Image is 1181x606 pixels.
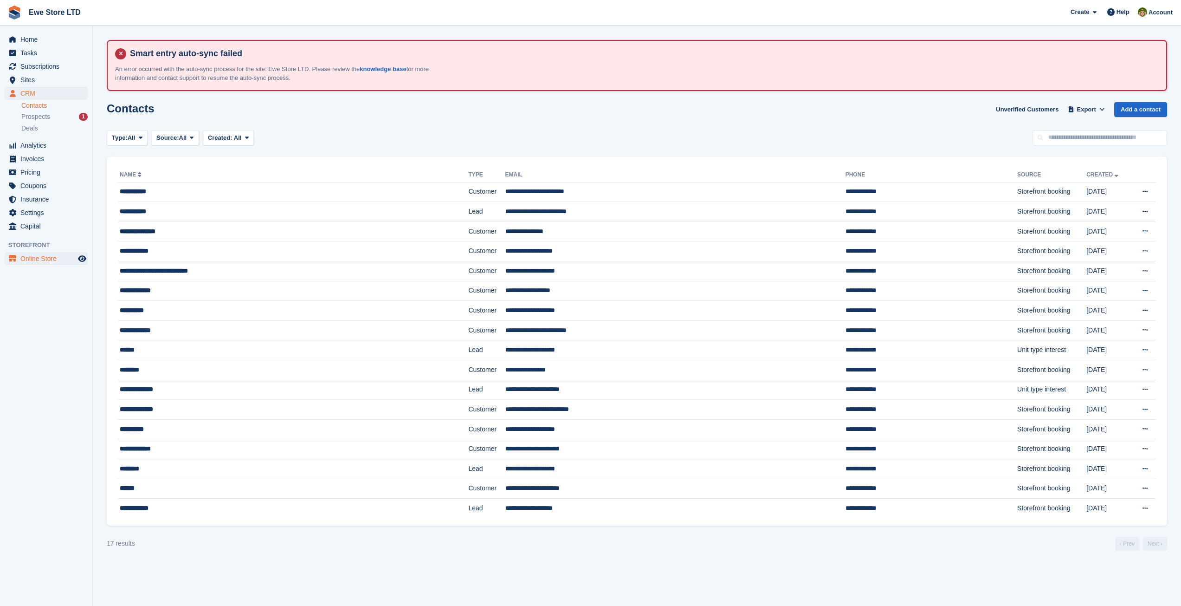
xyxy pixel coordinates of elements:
[1017,340,1086,360] td: Unit type interest
[5,33,88,46] a: menu
[1116,7,1129,17] span: Help
[1113,537,1169,551] nav: Page
[20,73,76,86] span: Sites
[5,152,88,165] a: menu
[1017,301,1086,321] td: Storefront booking
[20,252,76,265] span: Online Store
[20,33,76,46] span: Home
[20,87,76,100] span: CRM
[1115,537,1139,551] a: Previous
[8,241,92,250] span: Storefront
[1086,479,1130,499] td: [DATE]
[21,112,88,122] a: Prospects 1
[1086,439,1130,459] td: [DATE]
[468,222,505,241] td: Customer
[203,130,254,145] button: Created: All
[20,206,76,219] span: Settings
[1077,105,1096,114] span: Export
[5,193,88,206] a: menu
[1017,182,1086,202] td: Storefront booking
[468,400,505,420] td: Customer
[1017,281,1086,301] td: Storefront booking
[468,168,505,182] th: Type
[1017,400,1086,420] td: Storefront booking
[468,241,505,261] td: Customer
[1086,281,1130,301] td: [DATE]
[1086,182,1130,202] td: [DATE]
[468,499,505,518] td: Lead
[20,220,76,233] span: Capital
[468,380,505,400] td: Lead
[1017,419,1086,439] td: Storefront booking
[468,459,505,479] td: Lead
[1017,168,1086,182] th: Source
[1086,459,1130,479] td: [DATE]
[1086,222,1130,241] td: [DATE]
[77,253,88,264] a: Preview store
[5,87,88,100] a: menu
[126,48,1159,59] h4: Smart entry auto-sync failed
[468,439,505,459] td: Customer
[20,139,76,152] span: Analytics
[5,73,88,86] a: menu
[468,419,505,439] td: Customer
[5,220,88,233] a: menu
[20,46,76,59] span: Tasks
[1017,261,1086,281] td: Storefront booking
[1017,380,1086,400] td: Unit type interest
[468,360,505,380] td: Customer
[5,139,88,152] a: menu
[468,479,505,499] td: Customer
[120,171,143,178] a: Name
[468,281,505,301] td: Customer
[1017,499,1086,518] td: Storefront booking
[1017,222,1086,241] td: Storefront booking
[156,133,179,143] span: Source:
[1017,202,1086,222] td: Storefront booking
[1086,202,1130,222] td: [DATE]
[1086,419,1130,439] td: [DATE]
[20,60,76,73] span: Subscriptions
[21,101,88,110] a: Contacts
[1071,7,1089,17] span: Create
[1138,7,1147,17] img: Jason Butcher
[128,133,136,143] span: All
[1114,102,1167,117] a: Add a contact
[1017,241,1086,261] td: Storefront booking
[468,320,505,340] td: Customer
[234,134,242,141] span: All
[1017,360,1086,380] td: Storefront booking
[179,133,187,143] span: All
[1086,360,1130,380] td: [DATE]
[360,65,406,72] a: knowledge base
[107,102,155,115] h1: Contacts
[468,340,505,360] td: Lead
[1086,261,1130,281] td: [DATE]
[1086,400,1130,420] td: [DATE]
[845,168,1017,182] th: Phone
[1143,537,1167,551] a: Next
[20,193,76,206] span: Insurance
[20,166,76,179] span: Pricing
[1086,320,1130,340] td: [DATE]
[505,168,845,182] th: Email
[468,182,505,202] td: Customer
[1149,8,1173,17] span: Account
[107,539,135,548] div: 17 results
[5,206,88,219] a: menu
[1086,499,1130,518] td: [DATE]
[468,261,505,281] td: Customer
[992,102,1062,117] a: Unverified Customers
[21,124,88,133] a: Deals
[1086,171,1120,178] a: Created
[1017,439,1086,459] td: Storefront booking
[1086,340,1130,360] td: [DATE]
[20,152,76,165] span: Invoices
[20,179,76,192] span: Coupons
[5,166,88,179] a: menu
[107,130,148,145] button: Type: All
[1086,241,1130,261] td: [DATE]
[1017,320,1086,340] td: Storefront booking
[5,46,88,59] a: menu
[1017,459,1086,479] td: Storefront booking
